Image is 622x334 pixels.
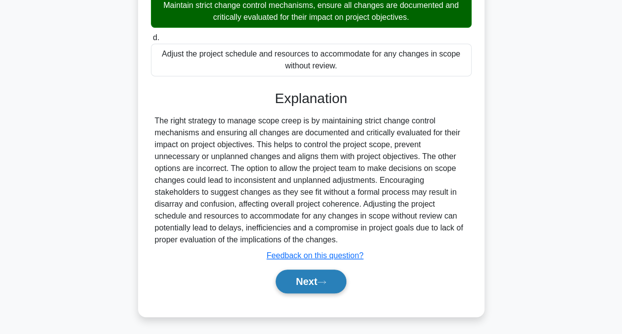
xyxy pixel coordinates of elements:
[153,33,159,42] span: d.
[151,44,472,76] div: Adjust the project schedule and resources to accommodate for any changes in scope without review.
[157,90,466,107] h3: Explanation
[276,270,346,293] button: Next
[155,115,468,246] div: The right strategy to manage scope creep is by maintaining strict change control mechanisms and e...
[267,251,364,260] a: Feedback on this question?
